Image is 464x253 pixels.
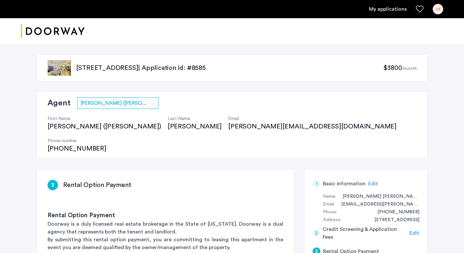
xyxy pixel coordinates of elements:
[228,115,403,122] h4: Email
[368,181,378,186] span: Edit
[323,180,366,188] h5: Basic information
[336,193,419,201] div: Cameron Brown
[48,138,106,144] h4: Phone number
[335,201,419,208] div: brown.lawr.cameron@gmail.com
[323,193,336,201] div: Name:
[21,19,85,44] a: Cazamio logo
[21,19,85,44] img: logo
[48,211,283,220] h3: Rental Option Payment
[323,216,341,224] div: Address:
[48,236,283,251] p: By submitting this rental option payment, you are committing to leasing this apartment in the eve...
[368,216,419,224] div: 16 Broadway Terrace, #B
[48,180,58,190] div: 3
[168,115,222,122] h4: Last Name
[313,180,320,188] div: 1
[416,5,424,13] a: Favorites
[48,220,283,236] p: Doorway is a duly licensed real estate brokerage in the State of [US_STATE]. Doorway is a dual ag...
[371,208,419,216] div: +14807378027
[323,225,407,241] h5: Credit Screening & Application Fees
[48,115,161,122] h4: First Name
[228,122,403,131] div: [PERSON_NAME][EMAIL_ADDRESS][DOMAIN_NAME]
[48,97,71,109] h2: Agent
[383,65,402,71] span: $3800
[63,180,131,190] h3: Rental Option Payment
[48,144,106,153] div: [PHONE_NUMBER]
[433,4,443,14] div: CB
[313,229,320,237] div: 2
[168,122,222,131] div: [PERSON_NAME]
[48,60,71,76] img: apartment
[323,201,335,208] div: Email:
[369,5,407,13] a: My application
[48,122,161,131] div: [PERSON_NAME] ([PERSON_NAME])
[402,66,417,71] sub: /month
[76,63,384,73] p: [STREET_ADDRESS] | Application Id: #8585
[410,231,419,236] span: Edit
[323,208,337,216] div: Phone:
